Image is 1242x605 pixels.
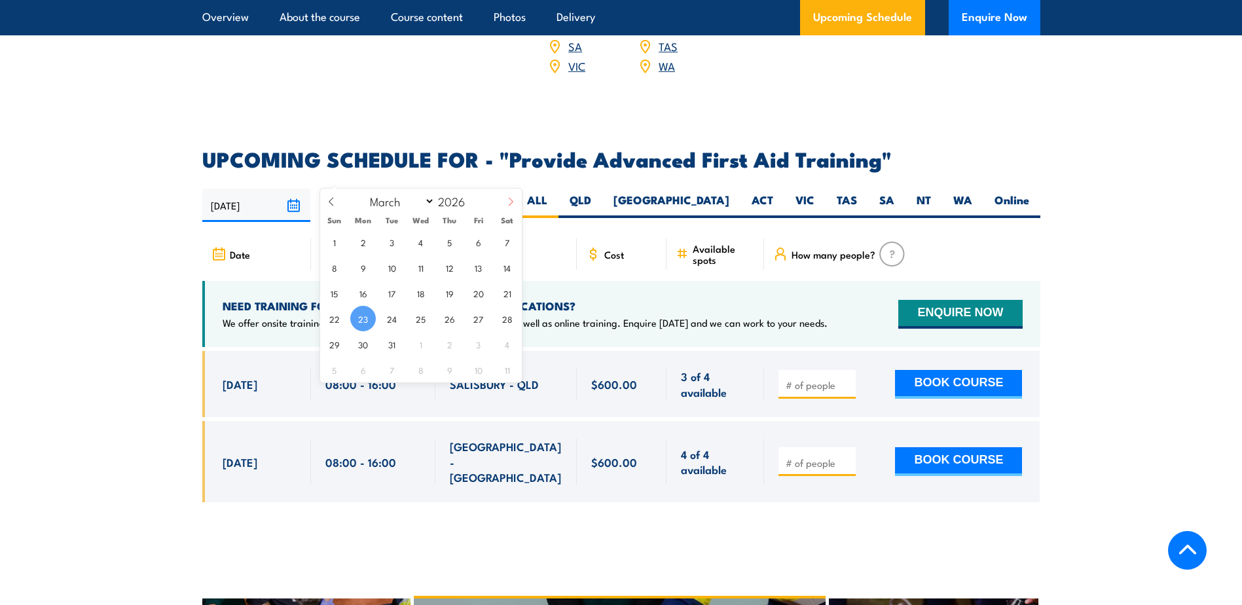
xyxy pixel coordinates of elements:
span: 08:00 - 16:00 [325,376,396,392]
span: 3 of 4 available [681,369,750,399]
label: ACT [740,192,784,218]
span: March 2, 2026 [350,229,376,255]
button: BOOK COURSE [895,370,1022,399]
label: VIC [784,192,826,218]
span: SALISBURY - QLD [450,376,539,392]
span: March 12, 2026 [437,255,462,280]
span: April 6, 2026 [350,357,376,382]
label: SA [868,192,905,218]
span: Sat [493,216,522,225]
span: Fri [464,216,493,225]
h2: UPCOMING SCHEDULE FOR - "Provide Advanced First Aid Training" [202,149,1040,168]
span: March 23, 2026 [350,306,376,331]
span: March 15, 2026 [321,280,347,306]
span: How many people? [792,249,875,260]
a: TAS [659,38,678,54]
span: April 7, 2026 [379,357,405,382]
span: March 21, 2026 [494,280,520,306]
span: [DATE] [223,454,257,469]
span: Wed [407,216,435,225]
span: March 1, 2026 [321,229,347,255]
span: March 16, 2026 [350,280,376,306]
span: March 5, 2026 [437,229,462,255]
span: March 25, 2026 [408,306,433,331]
span: March 24, 2026 [379,306,405,331]
span: March 11, 2026 [408,255,433,280]
span: March 29, 2026 [321,331,347,357]
span: March 20, 2026 [466,280,491,306]
span: $600.00 [591,454,637,469]
span: Thu [435,216,464,225]
span: [GEOGRAPHIC_DATA] - [GEOGRAPHIC_DATA] [450,439,562,485]
span: March 27, 2026 [466,306,491,331]
span: Date [230,249,250,260]
span: April 8, 2026 [408,357,433,382]
a: VIC [568,58,585,73]
span: April 2, 2026 [437,331,462,357]
button: ENQUIRE NOW [898,300,1022,329]
span: $600.00 [591,376,637,392]
span: March 8, 2026 [321,255,347,280]
span: April 1, 2026 [408,331,433,357]
label: Online [983,192,1040,218]
span: March 7, 2026 [494,229,520,255]
label: TAS [826,192,868,218]
span: April 4, 2026 [494,331,520,357]
span: Tue [378,216,407,225]
span: March 4, 2026 [408,229,433,255]
span: March 26, 2026 [437,306,462,331]
h4: NEED TRAINING FOR LARGER GROUPS OR MULTIPLE LOCATIONS? [223,299,828,313]
span: April 11, 2026 [494,357,520,382]
span: April 3, 2026 [466,331,491,357]
span: March 10, 2026 [379,255,405,280]
span: 08:00 - 16:00 [325,454,396,469]
label: WA [942,192,983,218]
span: March 13, 2026 [466,255,491,280]
span: Sun [320,216,349,225]
label: [GEOGRAPHIC_DATA] [602,192,740,218]
span: March 6, 2026 [466,229,491,255]
span: March 9, 2026 [350,255,376,280]
span: Available spots [693,243,755,265]
a: SA [568,38,582,54]
span: March 28, 2026 [494,306,520,331]
span: March 31, 2026 [379,331,405,357]
label: NT [905,192,942,218]
input: # of people [786,456,851,469]
a: WA [659,58,675,73]
button: BOOK COURSE [895,447,1022,476]
span: March 22, 2026 [321,306,347,331]
span: Mon [349,216,378,225]
label: QLD [558,192,602,218]
input: # of people [786,378,851,392]
input: From date [202,189,310,222]
p: We offer onsite training, training at our centres, multisite solutions as well as online training... [223,316,828,329]
span: April 10, 2026 [466,357,491,382]
span: Cost [604,249,624,260]
span: March 18, 2026 [408,280,433,306]
input: Year [435,193,478,209]
span: April 9, 2026 [437,357,462,382]
select: Month [363,192,435,210]
span: March 30, 2026 [350,331,376,357]
span: April 5, 2026 [321,357,347,382]
span: [DATE] [223,376,257,392]
span: March 14, 2026 [494,255,520,280]
span: March 19, 2026 [437,280,462,306]
span: 4 of 4 available [681,447,750,477]
span: March 3, 2026 [379,229,405,255]
span: March 17, 2026 [379,280,405,306]
label: ALL [516,192,558,218]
